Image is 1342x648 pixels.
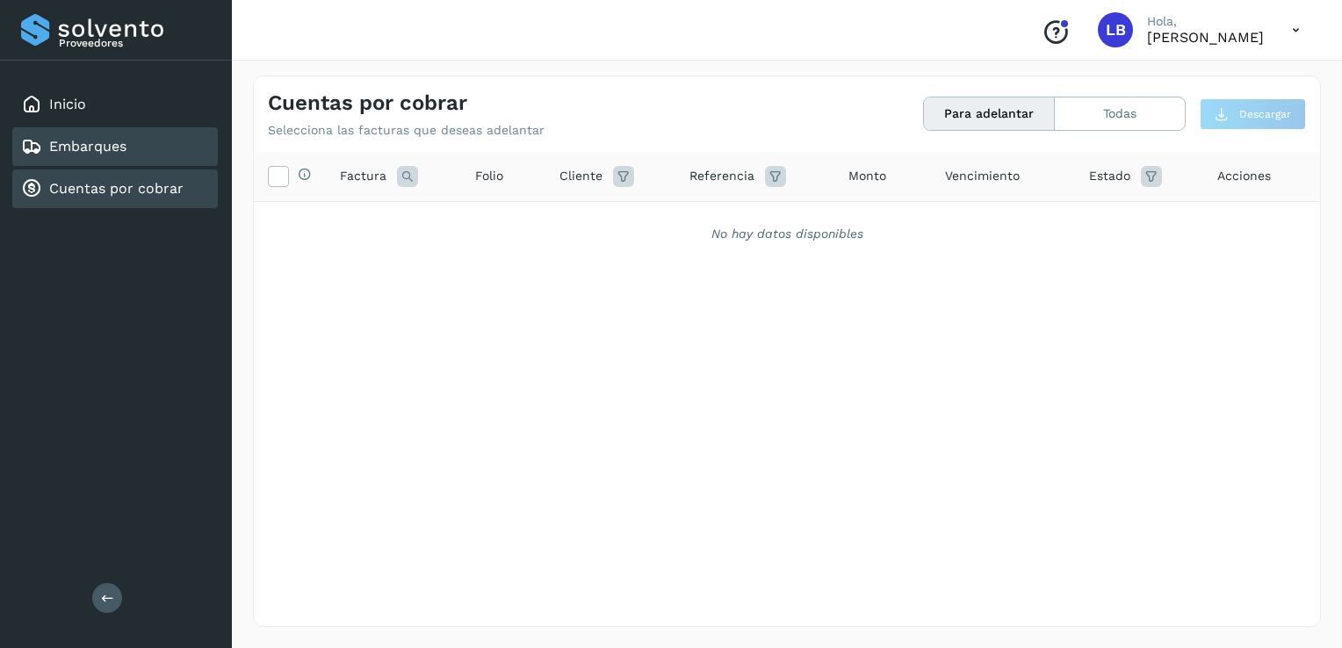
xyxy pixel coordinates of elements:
[340,167,386,185] span: Factura
[49,96,86,112] a: Inicio
[49,138,126,155] a: Embarques
[12,169,218,208] div: Cuentas por cobrar
[59,37,211,49] p: Proveedores
[268,90,467,116] h4: Cuentas por cobrar
[1055,97,1185,130] button: Todas
[12,85,218,124] div: Inicio
[945,167,1020,185] span: Vencimiento
[1089,167,1130,185] span: Estado
[49,180,184,197] a: Cuentas por cobrar
[268,123,545,138] p: Selecciona las facturas que deseas adelantar
[475,167,503,185] span: Folio
[689,167,754,185] span: Referencia
[924,97,1055,130] button: Para adelantar
[559,167,602,185] span: Cliente
[1200,98,1306,130] button: Descargar
[277,225,1297,243] div: No hay datos disponibles
[1239,106,1291,122] span: Descargar
[1147,29,1264,46] p: Leticia Bolaños Serrano
[1217,167,1271,185] span: Acciones
[12,127,218,166] div: Embarques
[1147,14,1264,29] p: Hola,
[848,167,886,185] span: Monto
